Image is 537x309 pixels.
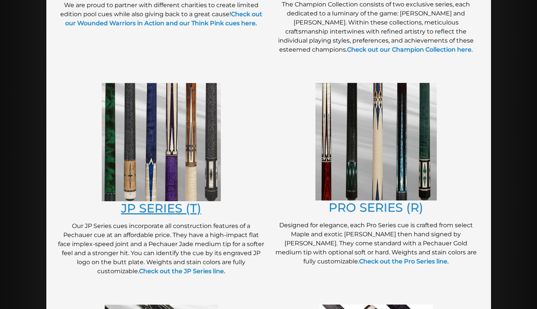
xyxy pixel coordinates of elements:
a: Check out our Wounded Warriors in Action and our Think Pink cues here. [65,11,262,27]
a: PRO SERIES (R) [329,200,423,215]
a: Check out our Champion Collection here [347,46,471,53]
a: JP SERIES (T) [121,201,201,216]
p: Our JP Series cues incorporate all construction features of a Pechauer cue at an affordable price... [58,222,265,276]
p: Designed for elegance, each Pro Series cue is crafted from select Maple and exotic [PERSON_NAME] ... [272,221,480,266]
p: We are proud to partner with different charities to create limited edition pool cues while also g... [58,1,265,28]
a: Check out the JP Series line. [139,268,225,275]
a: Check out the Pro Series line. [359,258,449,265]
